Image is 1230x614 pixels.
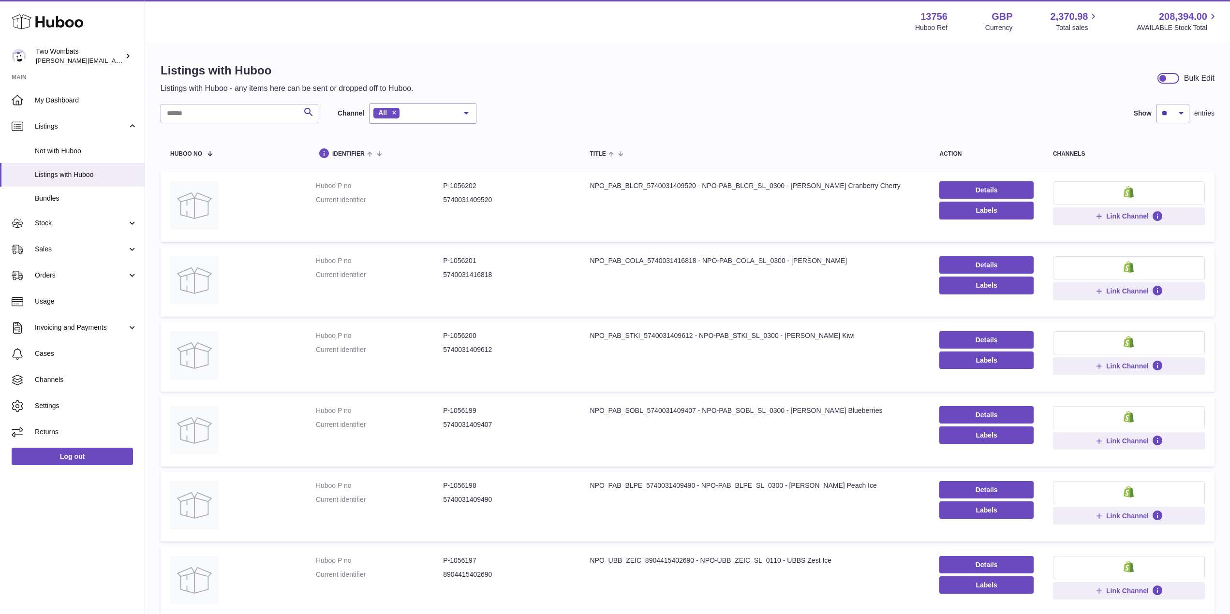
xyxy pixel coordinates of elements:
dd: 5740031416818 [443,270,570,279]
dd: P-1056197 [443,556,570,565]
div: Two Wombats [36,47,123,65]
div: NPO_UBB_ZEIC_8904415402690 - NPO-UBB_ZEIC_SL_0110 - UBBS Zest Ice [590,556,920,565]
button: Link Channel [1053,357,1205,375]
button: Link Channel [1053,432,1205,450]
dt: Huboo P no [316,481,443,490]
span: Returns [35,427,137,437]
span: Link Channel [1106,212,1149,220]
div: channels [1053,151,1205,157]
a: Details [939,331,1033,349]
dt: Huboo P no [316,331,443,340]
a: 208,394.00 AVAILABLE Stock Total [1137,10,1218,32]
img: NPO_PAB_STKI_5740031409612 - NPO-PAB_STKI_SL_0300 - Pablo Strawberry Kiwi [170,331,219,380]
span: [PERSON_NAME][EMAIL_ADDRESS][PERSON_NAME][DOMAIN_NAME] [36,57,246,64]
a: 2,370.98 Total sales [1051,10,1099,32]
dd: P-1056200 [443,331,570,340]
div: Huboo Ref [915,23,948,32]
dt: Current identifier [316,570,443,579]
a: Details [939,481,1033,498]
dd: P-1056201 [443,256,570,265]
div: Bulk Edit [1184,73,1215,84]
button: Labels [939,277,1033,294]
strong: GBP [992,10,1012,23]
img: NPO_PAB_BLCR_5740031409520 - NPO-PAB_BLCR_SL_0300 - Pablo Blueberry Cranberry Cherry [170,181,219,230]
dt: Current identifier [316,270,443,279]
span: Not with Huboo [35,146,137,156]
span: Channels [35,375,137,384]
button: Link Channel [1053,507,1205,525]
dt: Current identifier [316,345,443,354]
dd: P-1056202 [443,181,570,190]
div: NPO_PAB_SOBL_5740031409407 - NPO-PAB_SOBL_SL_0300 - [PERSON_NAME] Blueberries [590,406,920,415]
button: Labels [939,351,1033,369]
dt: Current identifier [316,420,443,429]
span: Orders [35,271,127,280]
span: Link Channel [1106,437,1149,445]
dd: 5740031409490 [443,495,570,504]
span: entries [1194,109,1215,118]
span: title [590,151,606,157]
h1: Listings with Huboo [161,63,414,78]
span: Total sales [1056,23,1099,32]
span: All [378,109,387,117]
img: NPO_PAB_COLA_5740031416818 - NPO-PAB_COLA_SL_0300 - Pablo Cola [170,256,219,305]
dt: Current identifier [316,195,443,205]
dd: 8904415402690 [443,570,570,579]
dd: P-1056198 [443,481,570,490]
button: Labels [939,576,1033,594]
span: Settings [35,401,137,410]
img: NPO_UBB_ZEIC_8904415402690 - NPO-UBB_ZEIC_SL_0110 - UBBS Zest Ice [170,556,219,604]
span: 2,370.98 [1051,10,1088,23]
div: NPO_PAB_BLCR_5740031409520 - NPO-PAB_BLCR_SL_0300 - [PERSON_NAME] Cranberry Cherry [590,181,920,190]
p: Listings with Huboo - any items here can be sent or dropped off to Huboo. [161,83,414,94]
img: shopify-small.png [1124,336,1134,348]
span: Usage [35,297,137,306]
a: Log out [12,448,133,465]
dt: Huboo P no [316,181,443,190]
button: Labels [939,501,1033,519]
span: 208,394.00 [1159,10,1207,23]
span: My Dashboard [35,96,137,105]
span: Listings with Huboo [35,170,137,179]
label: Show [1134,109,1152,118]
a: Details [939,556,1033,573]
button: Link Channel [1053,282,1205,300]
button: Link Channel [1053,207,1205,225]
img: shopify-small.png [1124,486,1134,497]
span: Link Channel [1106,287,1149,295]
strong: 13756 [920,10,948,23]
label: Channel [338,109,364,118]
dt: Current identifier [316,495,443,504]
dt: Huboo P no [316,406,443,415]
span: Cases [35,349,137,358]
button: Link Channel [1053,582,1205,599]
span: identifier [332,151,365,157]
img: shopify-small.png [1124,261,1134,273]
span: Invoicing and Payments [35,323,127,332]
dd: P-1056199 [443,406,570,415]
span: Listings [35,122,127,131]
button: Labels [939,426,1033,444]
span: Bundles [35,194,137,203]
a: Details [939,181,1033,199]
dt: Huboo P no [316,256,443,265]
img: NPO_PAB_SOBL_5740031409407 - NPO-PAB_SOBL_SL_0300 - Pablo Sour Blueberries [170,406,219,454]
div: NPO_PAB_STKI_5740031409612 - NPO-PAB_STKI_SL_0300 - [PERSON_NAME] Kiwi [590,331,920,340]
dd: 5740031409520 [443,195,570,205]
img: NPO_PAB_BLPE_5740031409490 - NPO-PAB_BLPE_SL_0300 - Pablo Blueberry Peach Ice [170,481,219,529]
img: shopify-small.png [1124,561,1134,572]
span: Sales [35,245,127,254]
div: NPO_PAB_BLPE_5740031409490 - NPO-PAB_BLPE_SL_0300 - [PERSON_NAME] Peach Ice [590,481,920,490]
div: NPO_PAB_COLA_5740031416818 - NPO-PAB_COLA_SL_0300 - [PERSON_NAME] [590,256,920,265]
div: action [939,151,1033,157]
span: AVAILABLE Stock Total [1137,23,1218,32]
img: shopify-small.png [1124,411,1134,423]
dt: Huboo P no [316,556,443,565]
a: Details [939,256,1033,274]
span: Huboo no [170,151,202,157]
span: Link Channel [1106,586,1149,595]
span: Link Channel [1106,362,1149,370]
img: philip.carroll@twowombats.com [12,49,26,63]
div: Currency [985,23,1013,32]
dd: 5740031409407 [443,420,570,429]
